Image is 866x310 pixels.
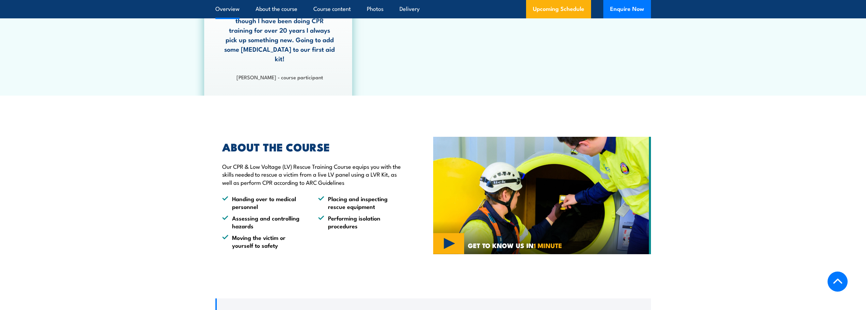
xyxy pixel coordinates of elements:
[222,195,306,211] li: Handing over to medical personnel
[534,240,562,250] strong: 1 MINUTE
[318,214,402,230] li: Performing isolation procedures
[236,73,323,81] strong: [PERSON_NAME] - course participant
[468,242,562,248] span: GET TO KNOW US IN
[318,195,402,211] li: Placing and inspecting rescue equipment
[222,214,306,230] li: Assessing and controlling hazards
[222,162,402,186] p: Our CPR & Low Voltage (LV) Rescue Training Course equips you with the skills needed to rescue a v...
[222,233,306,249] li: Moving the victim or yourself to safety
[222,142,402,151] h2: ABOUT THE COURSE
